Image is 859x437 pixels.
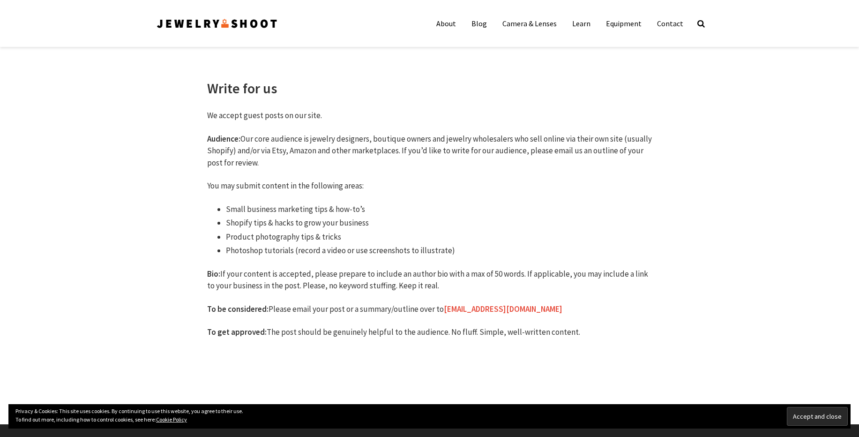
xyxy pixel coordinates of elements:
[207,327,267,337] strong: To get approved:
[226,203,652,216] li: Small business marketing tips & how-to’s
[207,80,652,97] h1: Write for us
[207,326,652,339] p: The post should be genuinely helpful to the audience. No fluff. Simple, well-written content.
[495,14,564,33] a: Camera & Lenses
[207,303,652,316] p: Please email your post or a summary/outline over to
[650,14,690,33] a: Contact
[464,14,494,33] a: Blog
[207,304,269,314] strong: To be considered:
[207,180,652,192] p: You may submit content in the following areas:
[226,245,652,257] li: Photoshop tutorials (record a video or use screenshots to illustrate)
[156,16,278,31] img: Jewelry Photographer Bay Area - San Francisco | Nationwide via Mail
[207,133,652,169] p: Our core audience is jewelry designers, boutique owners and jewelry wholesalers who sell online v...
[207,269,220,279] strong: Bio:
[156,416,187,423] a: Cookie Policy
[444,304,562,315] a: [EMAIL_ADDRESS][DOMAIN_NAME]
[599,14,649,33] a: Equipment
[565,14,598,33] a: Learn
[207,268,652,292] p: If your content is accepted, please prepare to include an author bio with a max of 50 words. If a...
[207,110,652,122] p: We accept guest posts on our site.
[207,134,240,144] strong: Audience:
[226,231,652,243] li: Product photography tips & tricks
[8,404,851,429] div: Privacy & Cookies: This site uses cookies. By continuing to use this website, you agree to their ...
[429,14,463,33] a: About
[226,217,652,229] li: Shopify tips & hacks to grow your business
[787,407,848,426] input: Accept and close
